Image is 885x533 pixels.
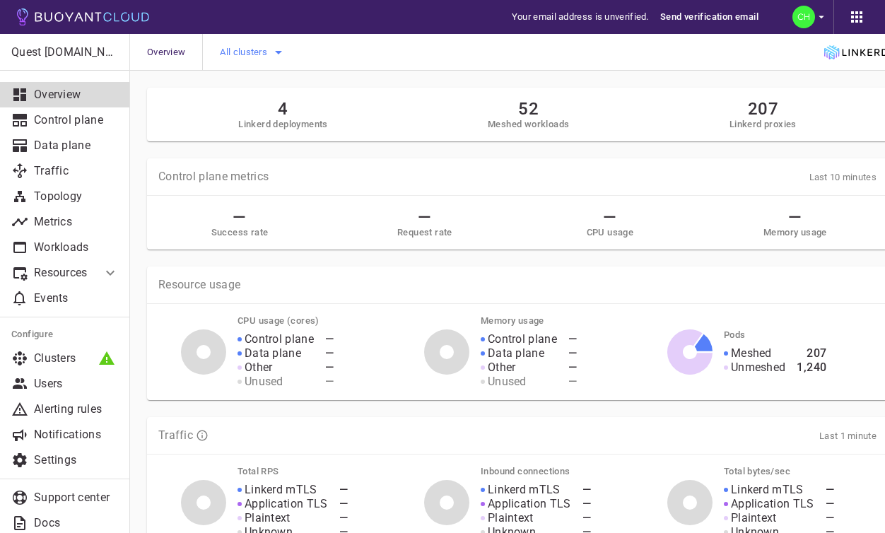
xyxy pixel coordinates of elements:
[603,207,616,227] h2: —
[731,483,804,497] p: Linkerd mTLS
[660,11,758,23] h5: Send verification email
[245,346,301,361] p: Data plane
[34,491,119,505] p: Support center
[211,227,269,238] h5: Success rate
[34,377,119,391] p: Users
[587,227,634,238] h5: CPU usage
[34,139,119,153] p: Data plane
[568,332,577,346] h4: —
[34,215,119,229] p: Metrics
[529,207,691,238] a: —CPU usage
[245,332,314,346] p: Control plane
[325,375,334,389] h4: —
[729,119,797,130] h5: Linkerd proxies
[245,511,291,525] p: Plaintext
[763,227,827,238] h5: Memory usage
[714,207,877,238] a: —Memory usage
[34,428,119,442] p: Notifications
[325,361,334,375] h4: —
[34,88,119,102] p: Overview
[245,483,317,497] p: Linkerd mTLS
[220,47,270,58] span: All clusters
[34,351,119,365] p: Clusters
[397,227,452,238] h5: Request rate
[245,375,283,389] p: Unused
[788,207,802,227] h2: —
[731,511,777,525] p: Plaintext
[809,172,877,182] span: Last 10 minutes
[488,361,516,375] p: Other
[34,164,119,178] p: Traffic
[34,189,119,204] p: Topology
[220,42,287,63] button: All clusters
[233,207,246,227] h2: —
[568,361,577,375] h4: —
[792,6,815,28] img: Yun Ding
[245,497,328,511] p: Application TLS
[729,99,797,119] h2: 207
[731,361,785,375] p: Unmeshed
[196,429,209,442] svg: TLS data is compiled from traffic seen by Linkerd proxies. RPS and TCP bytes reflect both inbound...
[819,430,877,441] span: Last 1 minute
[34,266,90,280] p: Resources
[325,346,334,361] h4: —
[488,511,534,525] p: Plaintext
[512,11,649,23] span: Your email address is unverified.
[245,361,273,375] p: Other
[339,497,348,511] h4: —
[568,375,577,389] h4: —
[826,497,834,511] h4: —
[158,428,193,443] p: Traffic
[34,291,119,305] p: Events
[34,113,119,127] p: Control plane
[34,516,119,530] p: Docs
[582,497,591,511] h4: —
[731,497,814,511] p: Application TLS
[238,99,328,119] h2: 4
[238,119,328,130] h5: Linkerd deployments
[418,207,431,227] h2: —
[826,483,834,497] h4: —
[158,170,269,184] p: Control plane metrics
[11,329,119,340] h5: Configure
[147,34,202,71] span: Overview
[582,483,591,497] h4: —
[826,511,834,525] h4: —
[488,99,569,119] h2: 52
[158,207,321,238] a: —Success rate
[568,346,577,361] h4: —
[731,346,772,361] p: Meshed
[339,483,348,497] h4: —
[488,483,561,497] p: Linkerd mTLS
[488,497,571,511] p: Application TLS
[34,453,119,467] p: Settings
[797,361,826,375] h4: 1,240
[158,278,877,292] p: Resource usage
[488,375,527,389] p: Unused
[488,346,544,361] p: Data plane
[325,332,334,346] h4: —
[488,119,569,130] h5: Meshed workloads
[339,511,348,525] h4: —
[34,402,119,416] p: Alerting rules
[582,511,591,525] h4: —
[488,332,557,346] p: Control plane
[655,6,764,28] button: Send verification email
[797,346,826,361] h4: 207
[11,45,118,59] p: Quest [DOMAIN_NAME]
[34,240,119,254] p: Workloads
[344,207,506,238] a: —Request rate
